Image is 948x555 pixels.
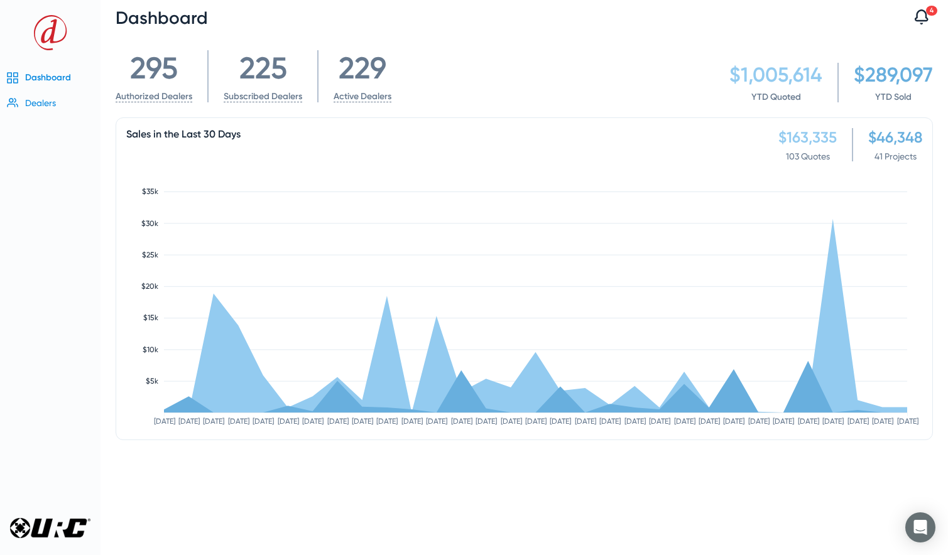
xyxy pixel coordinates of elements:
[525,417,547,426] text: [DATE]
[143,345,158,354] text: $10k
[10,518,90,538] img: URC_638029147302078744.png
[334,91,391,102] a: Active Dealers
[905,512,935,542] div: Open Intercom Messenger
[550,417,571,426] text: [DATE]
[116,8,208,28] span: Dashboard
[224,91,302,102] a: Subscribed Dealers
[126,128,241,140] span: Sales in the Last 30 Days
[178,417,200,426] text: [DATE]
[476,417,497,426] text: [DATE]
[25,72,71,83] span: Dashboard
[253,417,274,426] text: [DATE]
[501,417,522,426] text: [DATE]
[302,417,324,426] text: [DATE]
[426,417,447,426] text: [DATE]
[778,151,837,161] span: 103 Quotes
[146,377,158,385] text: $5k
[751,92,801,102] a: YTD Quoted
[868,128,922,146] div: $46,348
[224,50,302,86] div: 225
[352,417,373,426] text: [DATE]
[778,128,837,146] div: $163,335
[674,417,695,426] text: [DATE]
[897,417,918,426] text: [DATE]
[142,187,158,196] text: $35k
[729,63,822,87] div: $1,005,614
[278,417,299,426] text: [DATE]
[401,417,423,426] text: [DATE]
[773,417,794,426] text: [DATE]
[116,50,192,86] div: 295
[854,63,933,87] div: $289,097
[25,98,56,108] span: Dealers
[868,151,922,161] span: 41 Projects
[748,417,770,426] text: [DATE]
[822,417,844,426] text: [DATE]
[575,417,596,426] text: [DATE]
[624,417,646,426] text: [DATE]
[875,92,912,102] a: YTD Sold
[376,417,398,426] text: [DATE]
[451,417,472,426] text: [DATE]
[228,417,249,426] text: [DATE]
[203,417,224,426] text: [DATE]
[116,91,192,102] a: Authorized Dealers
[599,417,621,426] text: [DATE]
[141,219,158,228] text: $30k
[649,417,670,426] text: [DATE]
[847,417,869,426] text: [DATE]
[141,282,158,291] text: $20k
[143,313,158,322] text: $15k
[154,417,175,426] text: [DATE]
[142,251,158,259] text: $25k
[334,50,391,86] div: 229
[327,417,349,426] text: [DATE]
[872,417,893,426] text: [DATE]
[699,417,720,426] text: [DATE]
[723,417,744,426] text: [DATE]
[798,417,819,426] text: [DATE]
